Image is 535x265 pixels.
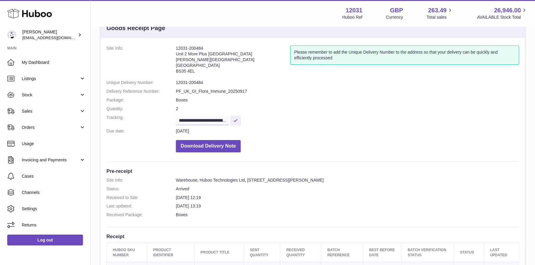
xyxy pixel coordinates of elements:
[106,97,176,103] dt: Package:
[244,243,280,262] th: Sent Quantity
[106,168,519,174] h3: Pre-receipt
[106,106,176,112] dt: Quantity:
[342,14,362,20] div: Huboo Ref
[106,203,176,209] dt: Last updated:
[22,108,79,114] span: Sales
[22,141,86,147] span: Usage
[176,106,519,112] dd: 2
[7,30,16,39] img: admin@makewellforyou.com
[22,76,79,82] span: Listings
[176,212,519,218] dd: Boxes
[22,92,79,98] span: Stock
[176,186,519,192] dd: Arrived
[106,177,176,183] dt: Site Info:
[454,243,484,262] th: Status
[22,157,79,163] span: Invoicing and Payments
[176,140,241,152] button: Download Delivery Note
[176,203,519,209] dd: [DATE] 13:19
[106,212,176,218] dt: Received Package:
[106,89,176,94] dt: Delivery Reference Number:
[106,233,519,240] h3: Receipt
[106,115,176,125] dt: Tracking:
[22,222,86,228] span: Returns
[477,6,528,20] a: 26,946.00 AVAILABLE Stock Total
[290,45,519,65] div: Please remember to add the Unique Delivery Number to the address so that your delivery can be qui...
[363,243,401,262] th: Best Before Date
[22,190,86,195] span: Channels
[176,45,290,77] address: 12031-200484 Unit 2 More Plus [GEOGRAPHIC_DATA] [PERSON_NAME][GEOGRAPHIC_DATA] [GEOGRAPHIC_DATA] ...
[22,173,86,179] span: Cases
[390,6,403,14] strong: GBP
[106,128,176,134] dt: Due date:
[426,14,453,20] span: Total sales
[176,89,519,94] dd: PF_UK_GI_Flora_Immune_20250917
[386,14,403,20] div: Currency
[107,243,147,262] th: Huboo SKU Number
[494,6,521,14] span: 26,946.00
[194,243,244,262] th: Product title
[106,24,165,32] h3: Goods Receipt Page
[477,14,528,20] span: AVAILABLE Stock Total
[176,195,519,201] dd: [DATE] 12:19
[484,243,519,262] th: Last updated
[176,128,519,134] dd: [DATE]
[22,35,89,40] span: [EMAIL_ADDRESS][DOMAIN_NAME]
[106,186,176,192] dt: Status:
[22,206,86,212] span: Settings
[176,80,519,86] dd: 12031-200484
[321,243,363,262] th: Batch Reference
[428,6,446,14] span: 263.49
[22,125,79,130] span: Orders
[401,243,454,262] th: Batch Verification Status
[22,60,86,65] span: My Dashboard
[346,6,362,14] strong: 12031
[106,195,176,201] dt: Received to Site:
[106,45,176,77] dt: Site Info:
[22,29,77,41] div: [PERSON_NAME]
[426,6,453,20] a: 263.49 Total sales
[176,97,519,103] dd: Boxes
[106,80,176,86] dt: Unique Delivery Number:
[7,235,83,245] a: Log out
[280,243,321,262] th: Received Quantity
[176,177,519,183] dd: Warehouse, Huboo Technologies Ltd, [STREET_ADDRESS][PERSON_NAME]
[147,243,194,262] th: Product Identifier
